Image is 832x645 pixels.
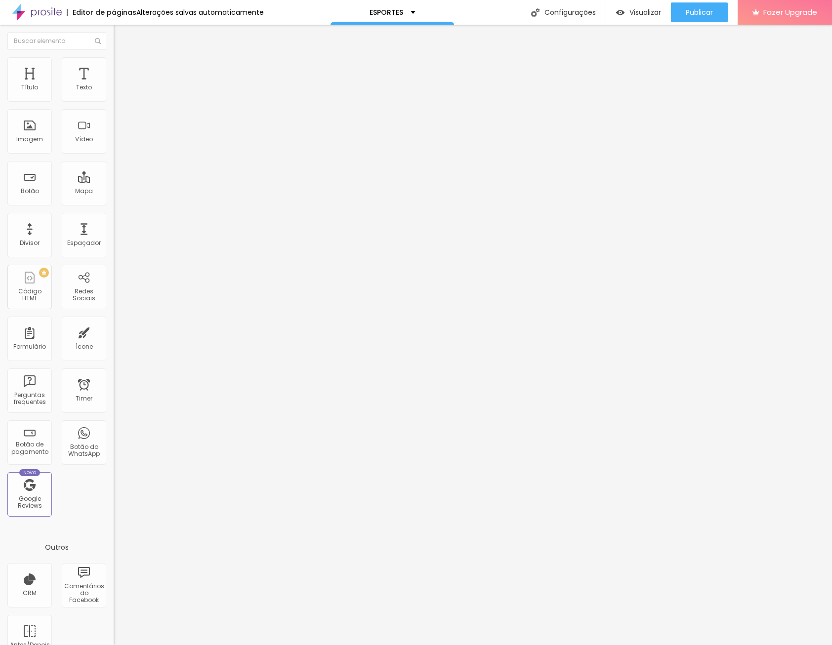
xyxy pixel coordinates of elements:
div: Novo [19,469,41,476]
div: Formulário [13,343,46,350]
div: Ícone [76,343,93,350]
div: Botão do WhatsApp [64,443,103,458]
span: Fazer Upgrade [763,8,817,16]
p: ESPORTES [370,9,403,16]
div: Imagem [16,136,43,143]
div: CRM [23,590,37,597]
div: Espaçador [67,240,101,246]
input: Buscar elemento [7,32,106,50]
div: Vídeo [75,136,93,143]
div: Timer [76,395,92,402]
img: Icone [95,38,101,44]
div: Redes Sociais [64,288,103,302]
span: Publicar [686,8,713,16]
div: Texto [76,84,92,91]
img: Icone [531,8,540,17]
div: Google Reviews [10,495,49,510]
div: Título [21,84,38,91]
span: Visualizar [629,8,661,16]
div: Alterações salvas automaticamente [136,9,264,16]
button: Visualizar [606,2,671,22]
div: Botão de pagamento [10,441,49,455]
div: Perguntas frequentes [10,392,49,406]
div: Botão [21,188,39,195]
div: Divisor [20,240,40,246]
button: Publicar [671,2,728,22]
img: view-1.svg [616,8,624,17]
div: Comentários do Facebook [64,583,103,604]
div: Código HTML [10,288,49,302]
div: Mapa [75,188,93,195]
div: Editor de páginas [67,9,136,16]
